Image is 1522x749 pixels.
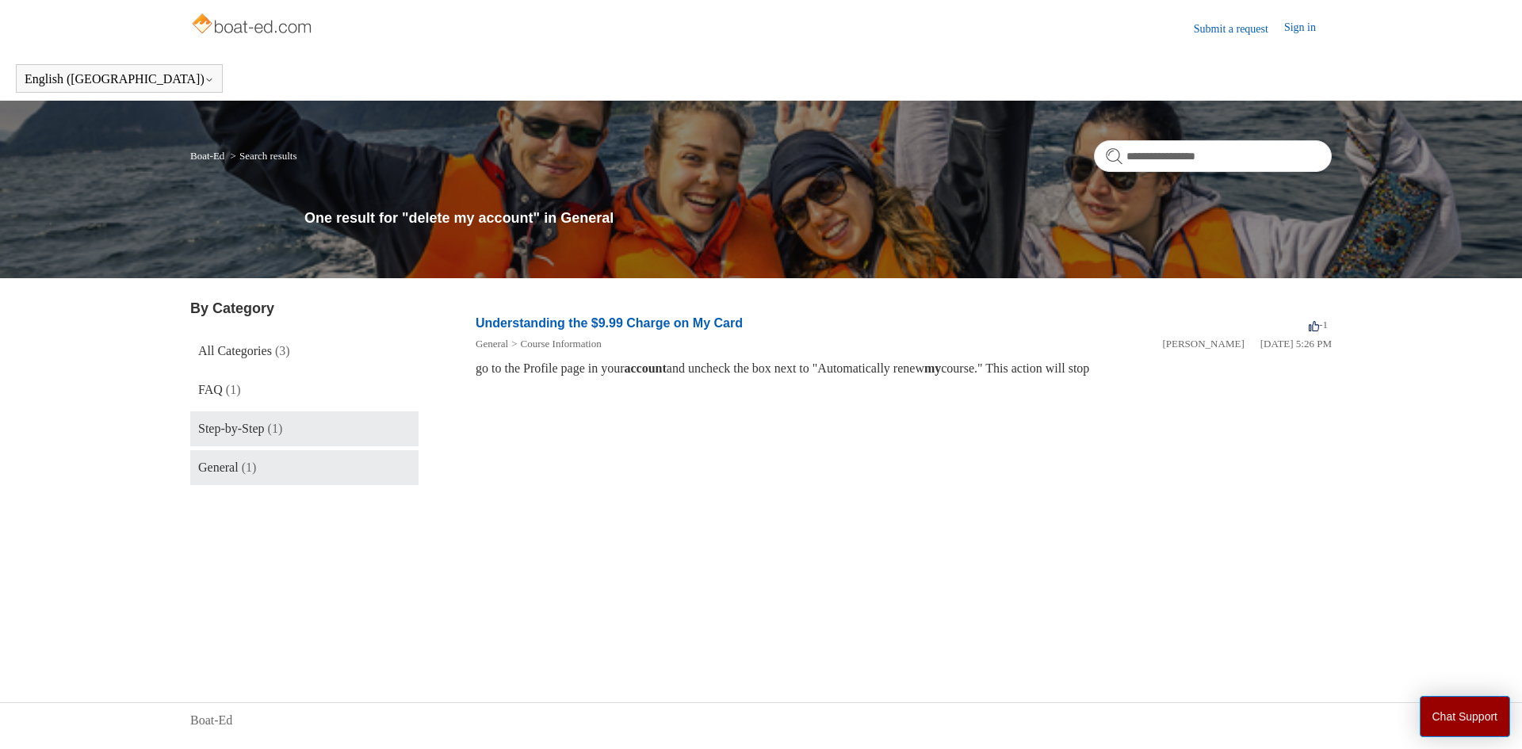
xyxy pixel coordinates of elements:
[275,344,290,357] span: (3)
[25,72,214,86] button: English ([GEOGRAPHIC_DATA])
[198,383,223,396] span: FAQ
[476,338,508,350] a: General
[1194,21,1284,37] a: Submit a request
[198,422,265,435] span: Step-by-Step
[508,336,602,352] li: Course Information
[476,336,508,352] li: General
[190,373,419,407] a: FAQ (1)
[190,150,228,162] li: Boat-Ed
[242,460,257,474] span: (1)
[190,450,419,485] a: General (1)
[1260,338,1332,350] time: 01/05/2024, 17:26
[190,150,224,162] a: Boat-Ed
[1162,336,1244,352] li: [PERSON_NAME]
[190,411,419,446] a: Step-by-Step (1)
[226,383,241,396] span: (1)
[1094,140,1332,172] input: Search
[625,361,667,375] em: account
[520,338,601,350] a: Course Information
[190,10,316,41] img: Boat-Ed Help Center home page
[190,298,419,319] h3: By Category
[198,344,272,357] span: All Categories
[304,208,1332,229] h1: One result for "delete my account" in General
[1284,19,1332,38] a: Sign in
[1309,319,1328,331] span: -1
[476,359,1332,378] div: go to the Profile page in your and uncheck the box next to "Automatically renew course." This act...
[198,460,239,474] span: General
[924,361,941,375] em: my
[190,334,419,369] a: All Categories (3)
[190,711,232,730] a: Boat-Ed
[268,422,283,435] span: (1)
[476,316,743,330] a: Understanding the $9.99 Charge on My Card
[228,150,297,162] li: Search results
[1420,696,1511,737] button: Chat Support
